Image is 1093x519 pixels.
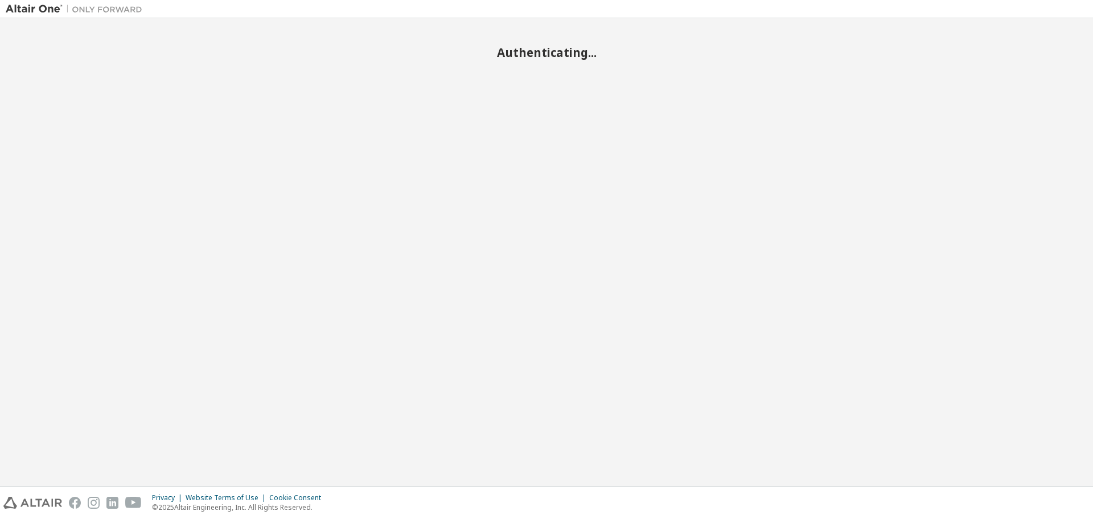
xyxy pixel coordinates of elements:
img: youtube.svg [125,497,142,509]
img: instagram.svg [88,497,100,509]
img: facebook.svg [69,497,81,509]
h2: Authenticating... [6,45,1087,60]
img: altair_logo.svg [3,497,62,509]
p: © 2025 Altair Engineering, Inc. All Rights Reserved. [152,502,328,512]
div: Website Terms of Use [186,493,269,502]
div: Privacy [152,493,186,502]
img: linkedin.svg [106,497,118,509]
img: Altair One [6,3,148,15]
div: Cookie Consent [269,493,328,502]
